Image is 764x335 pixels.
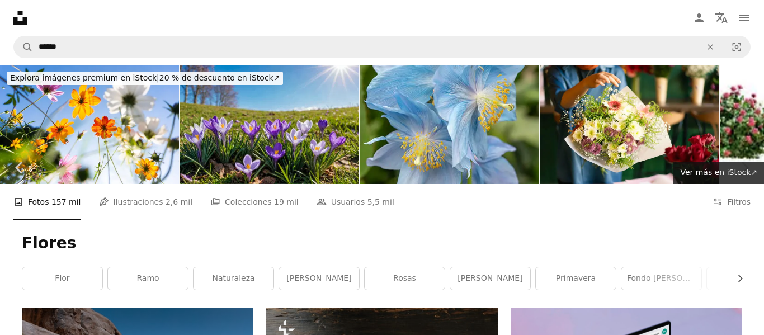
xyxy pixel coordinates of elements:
a: ramo [108,267,188,290]
a: Inicio — Unsplash [13,11,27,25]
h1: Flores [22,233,742,253]
button: desplazar lista a la derecha [730,267,742,290]
a: Usuarios 5,5 mil [317,184,394,220]
a: Ilustraciones 2,6 mil [99,184,193,220]
a: Iniciar sesión / Registrarse [688,7,710,29]
a: Ver más en iStock↗ [673,162,764,184]
span: Ver más en iStock ↗ [680,168,757,177]
button: Búsqueda visual [723,36,750,58]
a: [PERSON_NAME] [279,267,359,290]
button: Idioma [710,7,733,29]
a: flor [22,267,102,290]
img: Paisaje escénico de primavera con cielo azul con luz solar y flores de primavera flores de azafrá... [180,65,359,184]
button: Borrar [698,36,723,58]
a: rosas [365,267,445,290]
img: Blue poppy in blossom [360,65,539,184]
button: Menú [733,7,755,29]
a: [PERSON_NAME] [450,267,530,290]
a: naturaleza [194,267,273,290]
a: Colecciones 19 mil [210,184,299,220]
img: Woman's hand preparing bouquet in flower shop [540,65,719,184]
span: 19 mil [274,196,299,208]
span: 5,5 mil [367,196,394,208]
button: Filtros [713,184,751,220]
a: Siguiente [725,114,764,221]
a: Fondo [PERSON_NAME] [621,267,701,290]
button: Buscar en Unsplash [14,36,33,58]
a: primavera [536,267,616,290]
form: Encuentra imágenes en todo el sitio [13,36,751,58]
span: Explora imágenes premium en iStock | [10,73,159,82]
span: 2,6 mil [166,196,192,208]
span: 20 % de descuento en iStock ↗ [10,73,280,82]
